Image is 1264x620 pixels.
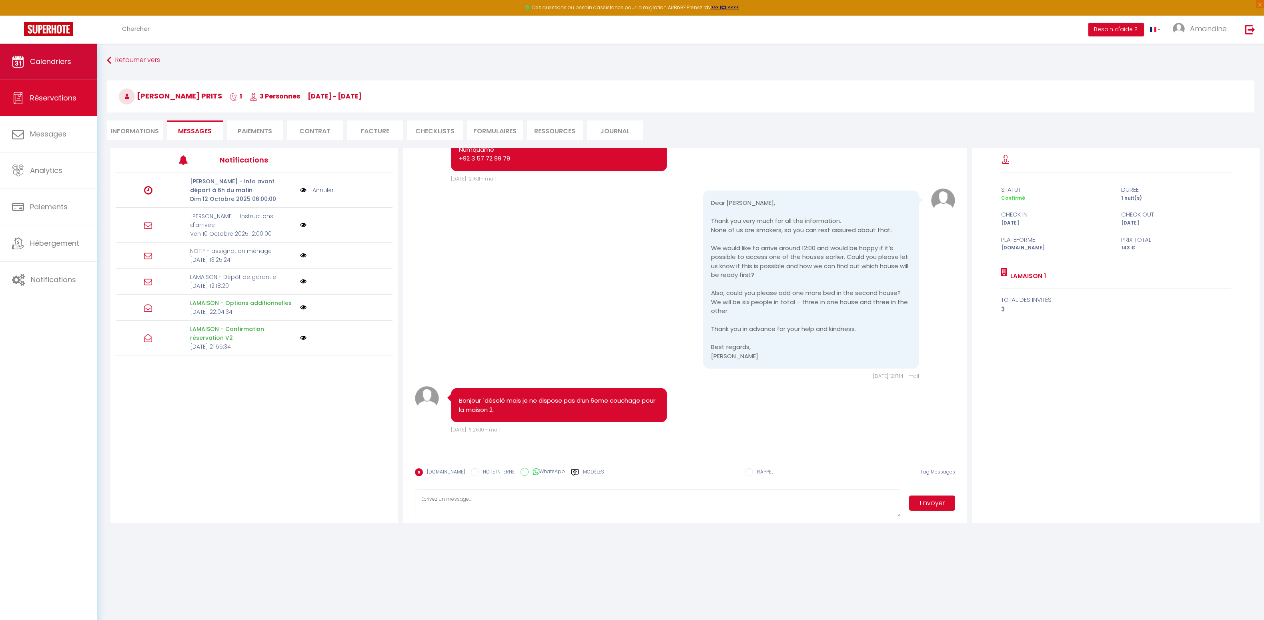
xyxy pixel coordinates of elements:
div: Plateforme [996,235,1116,245]
img: ... [1173,23,1185,35]
span: [DATE] 12:17:14 - mail [873,373,919,379]
img: NO IMAGE [300,304,306,311]
li: Paiements [227,120,283,140]
span: Messages [30,129,66,139]
li: Contrat [287,120,343,140]
p: [DATE] 12:18:20 [190,281,295,290]
label: [DOMAIN_NAME] [423,468,465,477]
label: WhatsApp [529,468,565,477]
span: Messages [178,126,212,136]
li: Ressources [527,120,583,140]
img: avatar.png [931,189,955,213]
p: [DATE] 21:55:34 [190,342,295,351]
li: Facture [347,120,403,140]
span: Confirmé [1001,195,1025,201]
span: [DATE] - [DATE] [308,92,362,101]
span: Réservations [30,93,76,103]
div: [DOMAIN_NAME] [996,244,1116,252]
a: Chercher [116,16,156,44]
span: 3 Personnes [250,92,300,101]
span: Notifications [31,275,76,285]
div: total des invités [1001,295,1231,305]
div: Prix total [1116,235,1236,245]
span: [DATE] 16:26:10 - mail [451,426,500,433]
span: 1 [230,92,242,101]
a: LAMAISON 1 [1008,271,1046,281]
p: [DATE] 13:25:24 [190,255,295,264]
p: [PERSON_NAME] - Info avant départ à 6h du matin [190,177,295,195]
div: statut [996,185,1116,195]
a: Annuler [312,186,334,195]
span: Tag Messages [920,468,955,475]
div: check out [1116,210,1236,219]
pre: Bonjour ´désolé mais je ne dispose pas d’un 6eme couchage pour la maison 2. [459,396,659,414]
li: CHECKLISTS [407,120,463,140]
img: avatar.png [415,386,439,410]
li: FORMULAIRES [467,120,523,140]
label: RAPPEL [753,468,773,477]
pre: Dear [PERSON_NAME], Thank you very much for all the information. None of us are smokers, so you c... [711,199,911,361]
a: Retourner vers [107,53,1254,68]
li: Journal [587,120,643,140]
a: ... Amandine [1167,16,1237,44]
img: NO IMAGE [300,335,306,341]
img: NO IMAGE [300,222,306,228]
img: NO IMAGE [300,186,306,195]
span: Paiements [30,202,68,212]
span: Amandine [1190,24,1227,34]
p: NOTIF - assignation ménage [190,247,295,255]
div: 3 [1001,305,1231,314]
div: [DATE] [1116,219,1236,227]
li: Informations [107,120,163,140]
label: Modèles [583,468,604,482]
span: Chercher [122,24,150,33]
p: [DATE] 22:04:34 [190,307,295,316]
div: [DATE] [996,219,1116,227]
img: logout [1245,24,1255,34]
label: NOTE INTERNE [479,468,515,477]
img: NO IMAGE [300,278,306,285]
p: [PERSON_NAME] - Instructions d'arrivée [190,212,295,229]
div: 1 nuit(s) [1116,195,1236,202]
p: LAMAISON - Options additionnelles [190,299,295,307]
p: LAMAISON - Dépôt de garantie [190,273,295,281]
button: Besoin d'aide ? [1088,23,1144,36]
button: Envoyer [909,496,955,511]
span: Calendriers [30,56,71,66]
div: check in [996,210,1116,219]
span: [DATE] 12:16:11 - mail [451,175,496,182]
p: LAMAISON - Confirmation réservation V2 [190,325,295,342]
span: Hébergement [30,238,79,248]
h3: Notifications [220,151,335,169]
img: NO IMAGE [300,252,306,259]
span: Analytics [30,165,62,175]
div: durée [1116,185,1236,195]
p: Ven 10 Octobre 2025 12:00:00 [190,229,295,238]
span: [PERSON_NAME] Prits [119,91,222,101]
img: Super Booking [24,22,73,36]
div: 143 € [1116,244,1236,252]
p: Dim 12 Octobre 2025 06:00:00 [190,195,295,203]
a: >>> ICI <<<< [711,4,739,11]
